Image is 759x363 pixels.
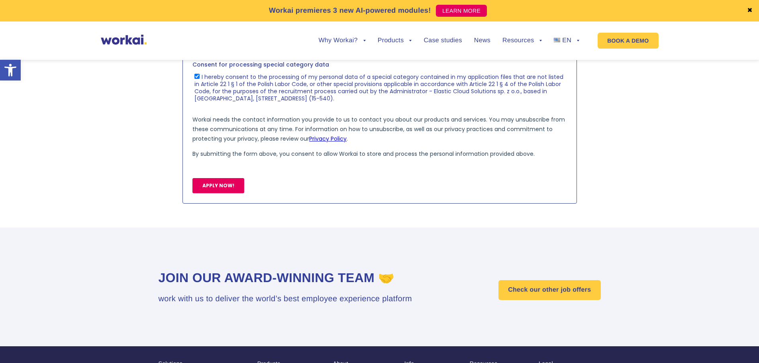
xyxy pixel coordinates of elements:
[159,269,412,286] h2: Join our award-winning team 🤝
[269,5,431,16] p: Workai premieres 3 new AI-powered modules!
[2,143,360,165] span: I hereby consent to the processing of the personal data I have provided during the recruitment pr...
[502,37,542,44] a: Resources
[562,37,571,44] span: EN
[187,33,251,41] span: Mobile phone number
[598,33,658,49] a: BOOK A DEMO
[378,37,412,44] a: Products
[474,37,490,44] a: News
[159,293,412,305] h3: work with us to deliver the world’s best employee experience platform
[318,37,365,44] a: Why Workai?
[117,246,154,254] a: Privacy Policy
[436,5,487,17] a: LEARN MORE
[747,8,753,14] a: ✖
[498,280,600,300] a: Check our other job offers
[187,65,293,73] span: What is your English language level?
[424,37,462,44] a: Case studies
[2,185,7,190] input: I hereby consent to the processing of my personal data of a special category contained in my appl...
[2,184,371,214] span: I hereby consent to the processing of my personal data of a special category contained in my appl...
[2,144,7,149] input: I hereby consent to the processing of the personal data I have provided during the recruitment pr...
